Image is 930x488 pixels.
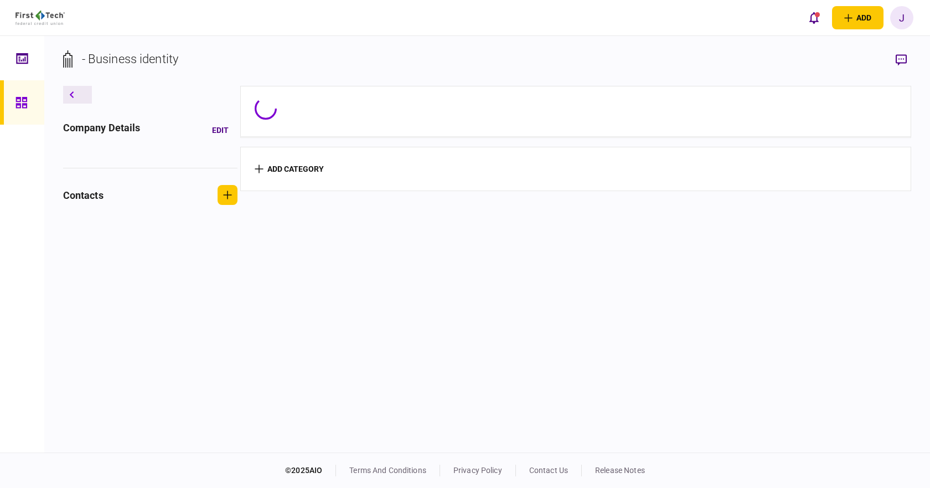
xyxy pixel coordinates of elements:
a: terms and conditions [349,466,426,475]
div: company details [63,120,141,140]
img: client company logo [15,11,65,25]
button: Edit [203,120,237,140]
a: contact us [529,466,568,475]
div: © 2025 AIO [285,465,336,476]
div: - Business identity [82,50,179,68]
button: add category [255,165,324,173]
div: contacts [63,188,104,203]
a: release notes [595,466,645,475]
button: J [890,6,913,29]
a: privacy policy [453,466,502,475]
button: open adding identity options [832,6,883,29]
button: open notifications list [802,6,825,29]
